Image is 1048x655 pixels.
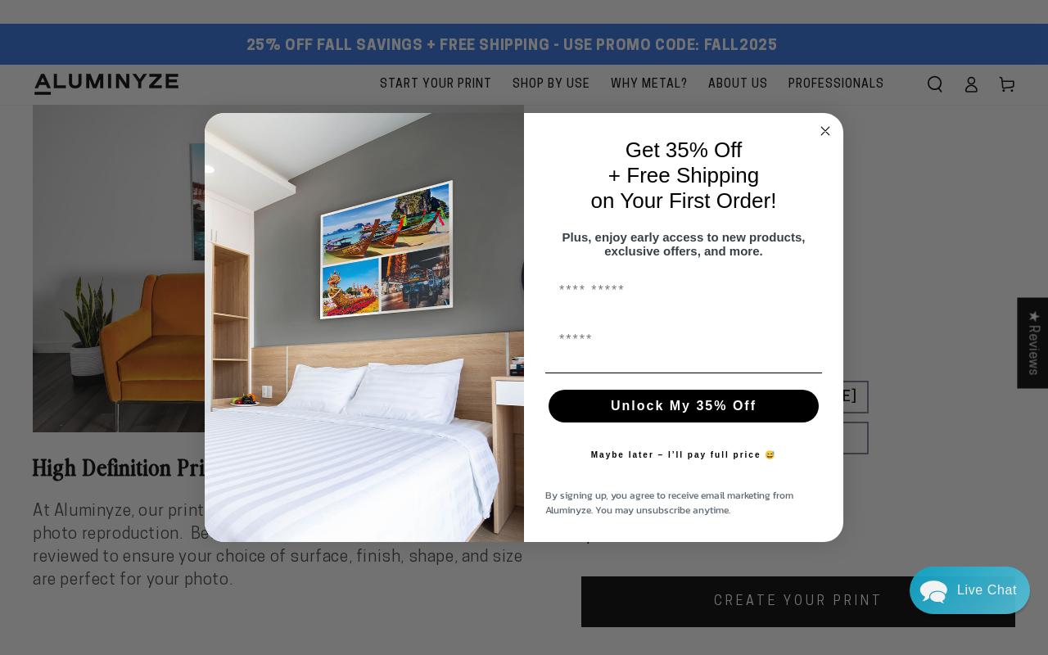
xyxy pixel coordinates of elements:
[910,567,1030,614] div: Chat widget toggle
[591,188,777,213] span: on Your First Order!
[545,488,793,517] span: By signing up, you agree to receive email marketing from Aluminyze. You may unsubscribe anytime.
[626,138,743,162] span: Get 35% Off
[583,439,785,472] button: Maybe later – I’ll pay full price 😅
[549,390,819,422] button: Unlock My 35% Off
[562,230,806,258] span: Plus, enjoy early access to new products, exclusive offers, and more.
[205,113,524,542] img: 728e4f65-7e6c-44e2-b7d1-0292a396982f.jpeg
[815,121,835,141] button: Close dialog
[608,163,759,187] span: + Free Shipping
[957,567,1017,614] div: Contact Us Directly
